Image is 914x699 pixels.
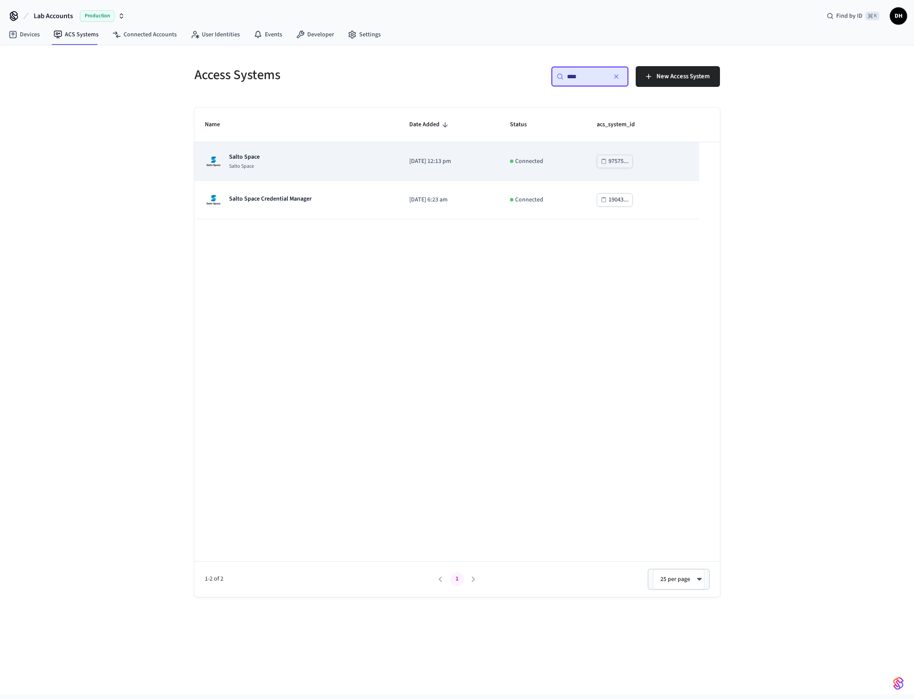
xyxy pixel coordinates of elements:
[205,118,231,131] span: Name
[247,27,289,42] a: Events
[608,156,629,167] div: 97575...
[893,677,904,690] img: SeamLogoGradient.69752ec5.svg
[450,572,464,586] button: page 1
[194,108,720,219] table: sticky table
[34,11,73,21] span: Lab Accounts
[205,153,222,170] img: Salto Space Logo
[80,10,115,22] span: Production
[891,8,906,24] span: DH
[47,27,105,42] a: ACS Systems
[656,71,710,82] span: New Access System
[229,163,260,170] p: Salto Space
[890,7,907,25] button: DH
[341,27,388,42] a: Settings
[433,572,482,586] nav: pagination navigation
[229,195,312,203] p: Salto Space Credential Manager
[515,195,543,204] p: Connected
[515,157,543,166] p: Connected
[229,153,260,161] p: Salto Space
[608,195,629,205] div: 19043...
[653,569,704,590] div: 25 per page
[289,27,341,42] a: Developer
[2,27,47,42] a: Devices
[205,575,433,584] span: 1-2 of 2
[820,8,886,24] div: Find by ID⌘ K
[184,27,247,42] a: User Identities
[105,27,184,42] a: Connected Accounts
[836,12,863,20] span: Find by ID
[409,157,489,166] p: [DATE] 12:13 pm
[510,118,538,131] span: Status
[597,118,646,131] span: acs_system_id
[597,193,633,207] button: 19043...
[409,195,489,204] p: [DATE] 6:23 am
[636,66,720,87] button: New Access System
[205,191,222,208] img: Salto Space Logo
[865,12,879,20] span: ⌘ K
[194,66,452,84] h5: Access Systems
[409,118,451,131] span: Date Added
[597,155,633,168] button: 97575...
